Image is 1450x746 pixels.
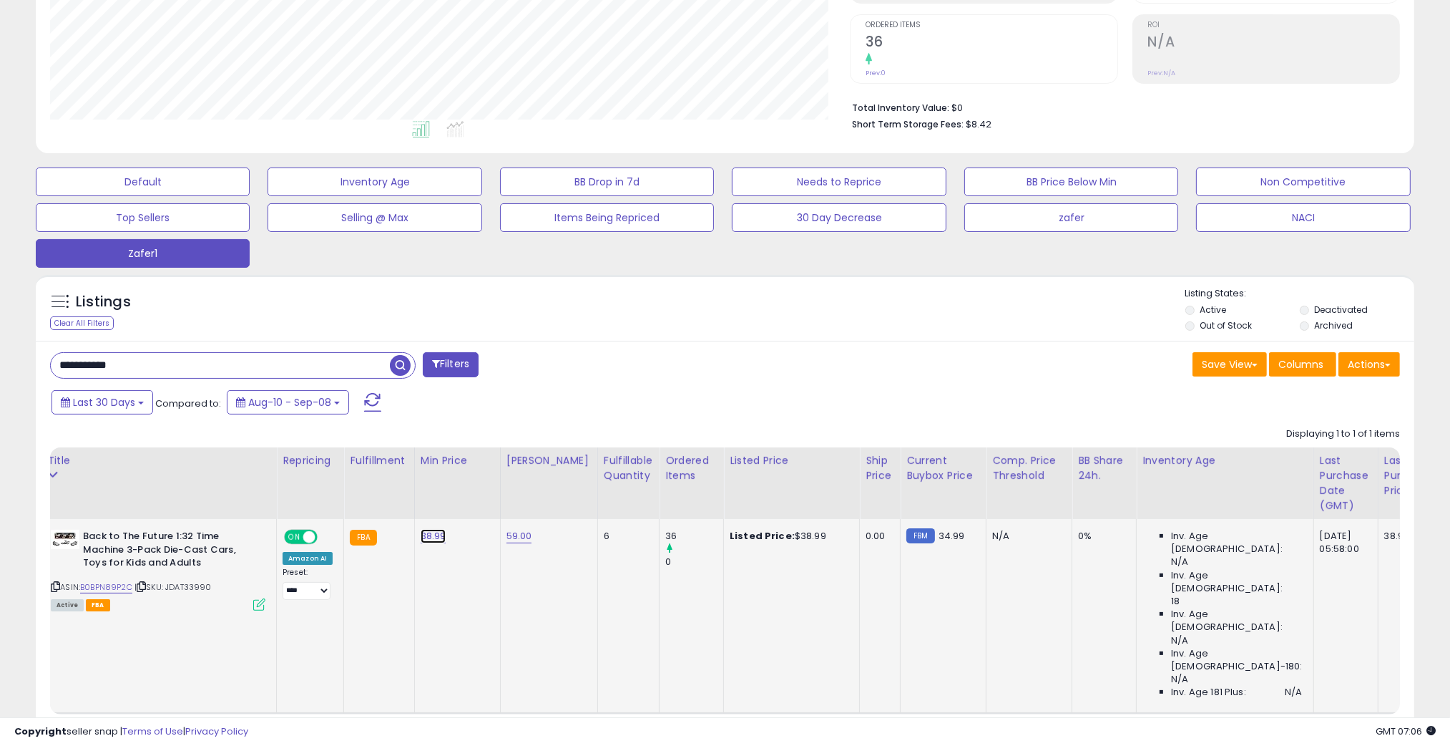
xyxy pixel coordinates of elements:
button: Last 30 Days [52,390,153,415]
div: Repricing [283,453,338,468]
span: $8.42 [966,117,991,131]
label: Deactivated [1314,304,1368,316]
div: Preset: [283,568,333,600]
div: Ordered Items [665,453,717,483]
button: zafer [964,203,1178,232]
button: Inventory Age [268,168,481,196]
label: Active [1200,304,1227,316]
button: NACI [1196,203,1410,232]
span: All listings currently available for purchase on Amazon [51,599,84,611]
label: Archived [1314,319,1353,331]
div: Current Buybox Price [906,453,980,483]
li: $0 [852,98,1389,115]
button: Items Being Repriced [500,203,714,232]
h5: Listings [76,292,131,312]
button: Needs to Reprice [732,168,946,196]
span: Inv. Age [DEMOGRAPHIC_DATA]: [1171,530,1302,556]
button: Selling @ Max [268,203,481,232]
button: 30 Day Decrease [732,203,946,232]
div: Fulfillable Quantity [604,453,653,483]
span: ON [285,531,303,543]
small: FBM [906,528,934,543]
div: Displaying 1 to 1 of 1 items [1286,427,1400,441]
div: Last Purchase Date (GMT) [1320,453,1372,513]
button: BB Drop in 7d [500,168,714,196]
b: Back to The Future 1:32 Time Machine 3-Pack Die-Cast Cars, Toys for Kids and Adults [83,530,257,573]
a: B0BPN89P2C [80,581,132,594]
h2: N/A [1148,34,1399,53]
span: FBA [86,599,110,611]
div: 36 [665,530,723,543]
span: Last 30 Days [73,395,135,410]
button: Columns [1269,352,1336,377]
button: Filters [423,352,479,377]
h2: 36 [866,34,1117,53]
span: 2025-10-10 07:06 GMT [1376,725,1436,738]
span: 18 [1171,595,1180,608]
b: Short Term Storage Fees: [852,118,964,130]
button: Top Sellers [36,203,250,232]
div: Min Price [421,453,494,468]
div: 0% [1078,530,1125,543]
div: Fulfillment [350,453,408,468]
div: Amazon AI [283,552,333,565]
div: Inventory Age [1142,453,1307,468]
span: ROI [1148,21,1399,29]
span: Inv. Age 181 Plus: [1171,686,1246,699]
small: FBA [350,530,376,546]
span: Compared to: [155,397,221,410]
button: Actions [1338,352,1400,377]
span: N/A [1285,686,1302,699]
small: Prev: N/A [1148,69,1176,77]
button: BB Price Below Min [964,168,1178,196]
a: Terms of Use [122,725,183,738]
div: Clear All Filters [50,316,114,330]
span: Inv. Age [DEMOGRAPHIC_DATA]: [1171,608,1302,634]
button: Non Competitive [1196,168,1410,196]
div: 0 [665,556,723,568]
b: Total Inventory Value: [852,102,949,114]
button: Save View [1192,352,1267,377]
div: [DATE] 05:58:00 [1320,530,1367,556]
span: | SKU: JDAT33990 [134,581,212,593]
img: 41-jYWnA9PL._SL40_.jpg [51,530,79,549]
div: Listed Price [730,453,853,468]
span: N/A [1171,556,1188,568]
span: OFF [315,531,338,543]
small: Prev: 0 [866,69,886,77]
div: $38.99 [730,530,848,543]
div: N/A [992,530,1061,543]
a: Privacy Policy [185,725,248,738]
div: 0.00 [866,530,889,543]
div: Last Purchase Price [1384,453,1436,498]
span: Ordered Items [866,21,1117,29]
span: 34.99 [939,529,965,543]
strong: Copyright [14,725,67,738]
span: Aug-10 - Sep-08 [248,395,331,410]
label: Out of Stock [1200,319,1253,331]
span: Inv. Age [DEMOGRAPHIC_DATA]-180: [1171,647,1302,673]
div: BB Share 24h. [1078,453,1130,483]
div: Comp. Price Threshold [992,453,1066,483]
a: 59.00 [506,529,532,543]
span: N/A [1171,634,1188,647]
span: N/A [1171,673,1188,686]
div: Title [47,453,270,468]
div: 6 [604,530,648,543]
button: Aug-10 - Sep-08 [227,390,349,415]
button: Zafer1 [36,239,250,268]
p: Listing States: [1185,287,1414,301]
a: 38.99 [421,529,446,543]
div: ASIN: [51,530,265,609]
span: Inv. Age [DEMOGRAPHIC_DATA]: [1171,569,1302,595]
span: Columns [1278,357,1323,372]
div: 38.99 [1384,530,1431,543]
button: Default [36,168,250,196]
div: [PERSON_NAME] [506,453,592,468]
div: seller snap | | [14,725,248,739]
div: Ship Price [866,453,894,483]
b: Listed Price: [730,529,795,543]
